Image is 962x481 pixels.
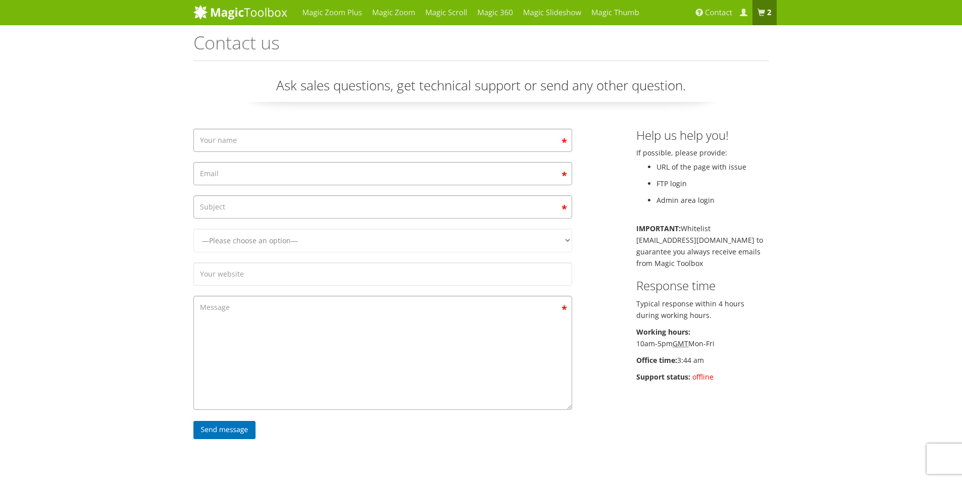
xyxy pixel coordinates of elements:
div: If possible, please provide: [629,129,777,388]
input: Your name [193,129,572,152]
span: offline [692,372,714,382]
p: Typical response within 4 hours during working hours. [636,298,769,321]
input: Subject [193,195,572,219]
acronym: Greenwich Mean Time [673,339,688,348]
li: Admin area login [656,194,769,206]
b: Working hours: [636,327,690,337]
li: URL of the page with issue [656,161,769,173]
p: 10am-5pm Mon-Fri [636,326,769,349]
h1: Contact us [193,33,769,61]
p: 3:44 am [636,354,769,366]
span: Contact [705,8,732,18]
b: IMPORTANT: [636,224,681,233]
h3: Response time [636,279,769,292]
b: Support status: [636,372,690,382]
p: Whitelist [EMAIL_ADDRESS][DOMAIN_NAME] to guarantee you always receive emails from Magic Toolbox [636,223,769,269]
input: Your website [193,262,572,286]
form: Contact form [193,129,572,444]
b: 2 [767,8,772,18]
p: Ask sales questions, get technical support or send any other question. [193,76,769,102]
input: Send message [193,421,256,439]
b: Office time: [636,355,677,365]
h3: Help us help you! [636,129,769,142]
li: FTP login [656,178,769,189]
img: MagicToolbox.com - Image tools for your website [193,5,287,20]
input: Email [193,162,572,185]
